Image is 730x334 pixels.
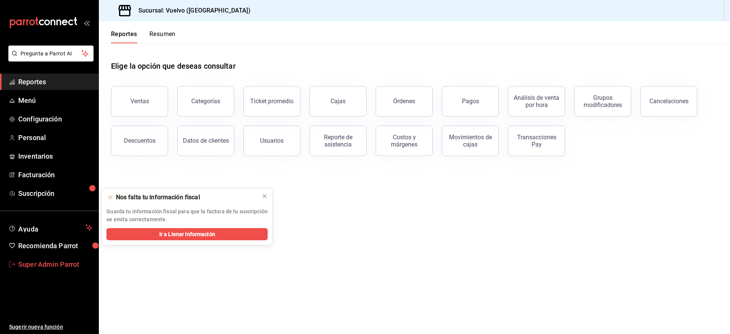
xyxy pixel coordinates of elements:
[640,86,697,117] button: Cancelaciones
[18,132,92,143] span: Personal
[18,188,92,199] span: Suscripción
[177,126,234,156] button: Datos de clientes
[18,259,92,269] span: Super Admin Parrot
[376,126,433,156] button: Costos y márgenes
[111,86,168,117] button: Ventas
[381,134,428,148] div: Costos y márgenes
[111,60,236,72] h1: Elige la opción que deseas consultar
[8,46,94,61] button: Pregunta a Parrot AI
[191,98,220,105] div: Categorías
[183,137,229,144] div: Datos de clientes
[18,95,92,106] span: Menú
[106,228,268,240] button: Ir a Llenar Información
[18,170,92,180] span: Facturación
[462,98,479,105] div: Pagos
[309,126,367,156] button: Reporte de asistencia
[111,30,137,43] button: Reportes
[18,77,92,87] span: Reportes
[106,193,255,202] div: 🫥 Nos falta tu información fiscal
[106,208,268,224] p: Guarda tu información fiscal para que la factura de tu suscripción se emita correctamente.
[84,20,90,26] button: open_drawer_menu
[579,94,626,109] div: Grupos modificadores
[149,30,176,43] button: Resumen
[309,86,367,117] button: Cajas
[18,223,83,232] span: Ayuda
[177,86,234,117] button: Categorías
[111,126,168,156] button: Descuentos
[442,126,499,156] button: Movimientos de cajas
[250,98,294,105] div: Ticket promedio
[376,86,433,117] button: Órdenes
[442,86,499,117] button: Pagos
[130,98,149,105] div: Ventas
[9,323,92,331] span: Sugerir nueva función
[132,6,251,15] h3: Sucursal: Vuelvo ([GEOGRAPHIC_DATA])
[18,114,92,124] span: Configuración
[314,134,362,148] div: Reporte de asistencia
[159,230,215,238] span: Ir a Llenar Información
[111,30,176,43] div: navigation tabs
[18,151,92,161] span: Inventarios
[649,98,689,105] div: Cancelaciones
[393,98,415,105] div: Órdenes
[447,134,494,148] div: Movimientos de cajas
[243,126,300,156] button: Usuarios
[513,134,560,148] div: Transacciones Pay
[508,126,565,156] button: Transacciones Pay
[124,137,156,144] div: Descuentos
[574,86,631,117] button: Grupos modificadores
[260,137,284,144] div: Usuarios
[21,50,82,58] span: Pregunta a Parrot AI
[18,241,92,251] span: Recomienda Parrot
[330,98,346,105] div: Cajas
[243,86,300,117] button: Ticket promedio
[513,94,560,109] div: Análisis de venta por hora
[5,55,94,63] a: Pregunta a Parrot AI
[508,86,565,117] button: Análisis de venta por hora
